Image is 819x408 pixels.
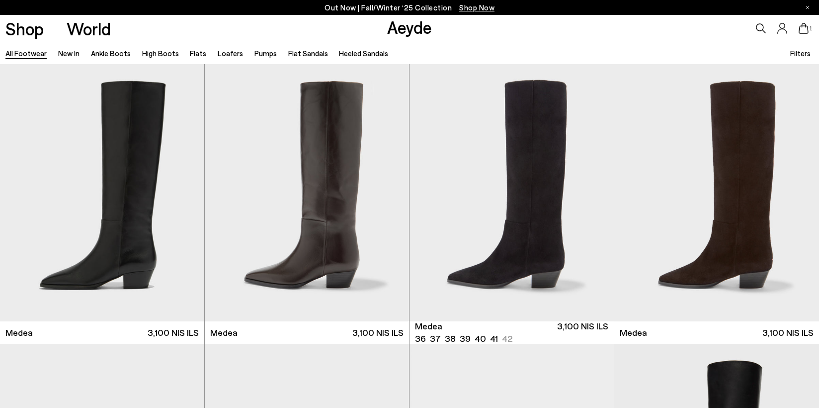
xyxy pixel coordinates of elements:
span: 3,100 NIS ILS [352,326,404,339]
span: Medea [415,320,442,332]
li: 39 [460,332,471,345]
span: Medea [210,326,238,339]
span: 3,100 NIS ILS [762,326,814,339]
a: World [67,20,111,37]
p: Out Now | Fall/Winter ‘25 Collection [325,1,494,14]
a: Pumps [254,49,277,58]
a: Loafers [218,49,243,58]
div: 1 / 6 [409,64,614,321]
img: Medea Suede Knee-High Boots [409,64,614,321]
li: 40 [475,332,486,345]
a: 1 [799,23,809,34]
a: New In [58,49,80,58]
a: Shop [5,20,44,37]
a: All Footwear [5,49,47,58]
span: Medea [620,326,647,339]
a: Ankle Boots [91,49,131,58]
a: Flats [190,49,206,58]
a: Heeled Sandals [339,49,388,58]
span: 3,100 NIS ILS [557,320,608,345]
a: Aeyde [387,16,432,37]
li: 38 [445,332,456,345]
a: High Boots [142,49,179,58]
span: 1 [809,26,814,31]
span: Medea [5,326,33,339]
li: 36 [415,332,426,345]
a: Medea 36 37 38 39 40 41 42 3,100 NIS ILS [409,321,614,344]
li: 37 [430,332,441,345]
a: Medea 3,100 NIS ILS [614,321,819,344]
a: Medea 3,100 NIS ILS [205,321,409,344]
span: Filters [790,49,811,58]
a: Next slide Previous slide [409,64,614,321]
a: Flat Sandals [288,49,328,58]
img: Medea Suede Knee-High Boots [614,64,819,321]
span: Navigate to /collections/new-in [459,3,494,12]
ul: variant [415,332,509,345]
span: 3,100 NIS ILS [148,326,199,339]
li: 41 [490,332,498,345]
img: Medea Knee-High Boots [205,64,409,321]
